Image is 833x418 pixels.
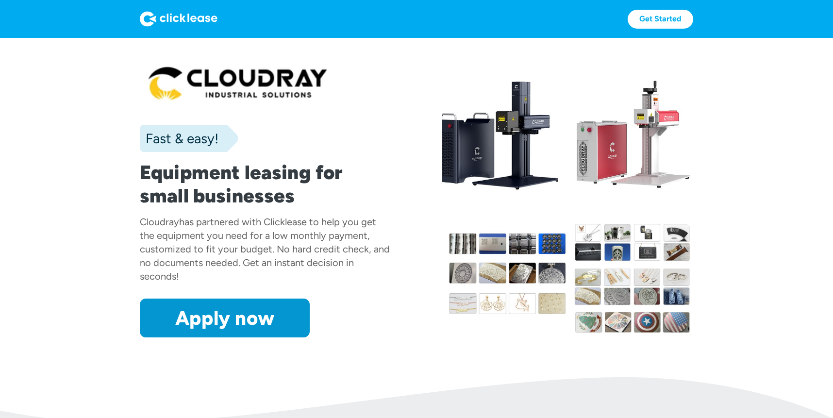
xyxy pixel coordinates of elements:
a: Apply now [140,299,310,337]
h1: Equipment leasing for small businesses [140,161,391,207]
img: Logo [140,11,217,27]
a: Get Started [628,10,693,29]
div: has partnered with Clicklease to help you get the equipment you need for a low monthly payment, c... [140,216,390,282]
div: Cloudray [140,216,179,228]
div: Fast & easy! [140,129,218,148]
